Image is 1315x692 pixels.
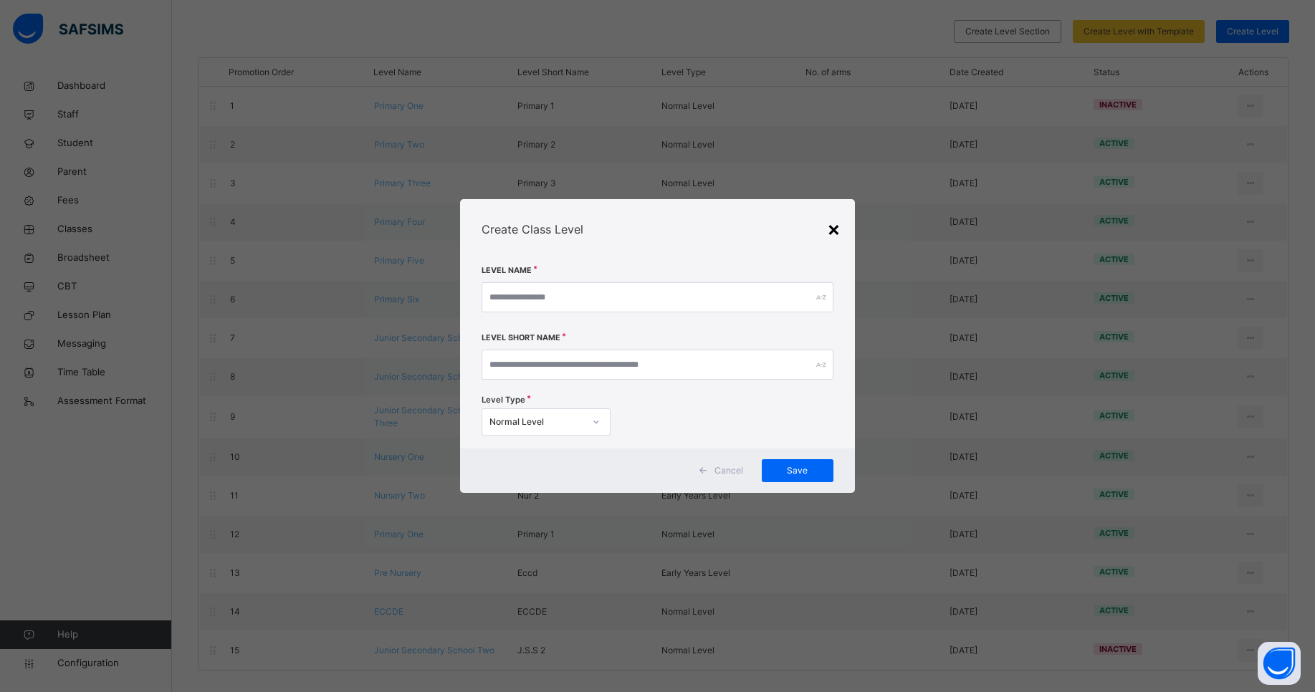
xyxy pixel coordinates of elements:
[714,464,743,477] span: Cancel
[482,332,560,344] label: Level Short Name
[482,265,532,277] label: Level Name
[482,222,583,236] span: Create Class Level
[482,394,525,406] span: Level Type
[773,464,823,477] span: Save
[489,415,584,428] div: Normal Level
[827,213,841,244] div: ×
[1258,642,1301,685] button: Open asap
